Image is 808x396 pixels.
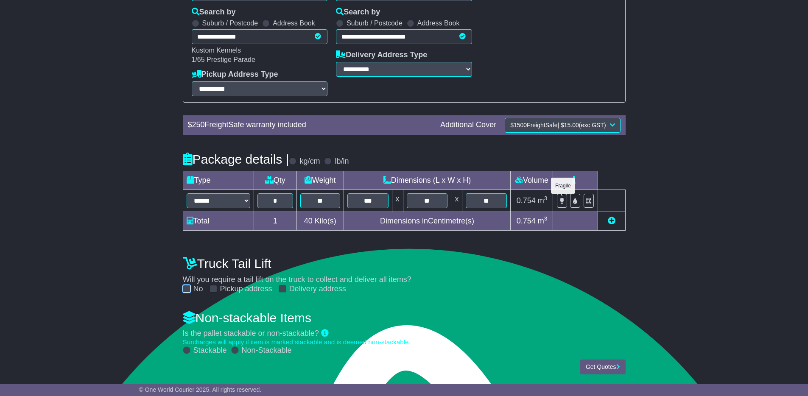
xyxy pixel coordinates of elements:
td: Qty [254,171,296,190]
label: Pickup address [220,284,272,294]
label: Pickup Address Type [192,70,278,79]
label: No [193,284,203,294]
span: 1/65 Prestige Parade [192,56,255,63]
label: Suburb / Postcode [202,19,258,27]
td: x [451,190,462,212]
td: Kilo(s) [296,212,344,230]
div: Surcharges will apply if item is marked stackable and is deemed non-stackable. [183,338,626,346]
label: Address Book [417,19,460,27]
span: $ FreightSafe [510,122,607,128]
span: 0.754 [517,217,536,225]
span: © One World Courier 2025. All rights reserved. [139,386,262,393]
label: lb/in [335,157,349,166]
td: Weight [296,171,344,190]
h4: Package details | [183,152,289,166]
h4: Non-stackable Items [183,311,626,325]
span: Is the pallet stackable or non-stackable? [183,329,319,337]
td: 1 [254,212,296,230]
span: m [538,196,548,205]
div: Fragile [551,178,575,194]
td: Total [183,212,254,230]
label: kg/cm [299,157,320,166]
div: Additional Cover [436,120,500,130]
label: Stackable [193,346,227,355]
sup: 3 [544,195,548,201]
span: m [538,217,548,225]
span: 40 [304,217,313,225]
label: Search by [336,8,380,17]
span: 1500 [514,122,527,128]
label: Delivery address [289,284,346,294]
span: | $ (exc GST) [557,122,606,128]
td: Dimensions in Centimetre(s) [344,212,511,230]
button: $1500FreightSafe| $15.00(exc GST) [505,118,620,133]
div: $ FreightSafe warranty included [184,120,436,130]
label: Address Book [273,19,315,27]
a: Add new item [608,217,615,225]
span: 15.00 [564,122,579,128]
h4: Truck Tail Lift [183,257,626,271]
span: 250 [192,120,205,129]
label: Search by [192,8,236,17]
td: Volume [511,171,553,190]
span: Kustom Kennels [192,47,241,54]
td: Dimensions (L x W x H) [344,171,511,190]
button: Get Quotes [580,360,626,374]
span: 0.754 [517,196,536,205]
td: x [392,190,403,212]
sup: 3 [544,215,548,222]
label: Delivery Address Type [336,50,427,60]
label: Suburb / Postcode [347,19,403,27]
div: Will you require a tail lift on the truck to collect and deliver all items? [179,252,630,294]
label: Non-Stackable [242,346,292,355]
td: Type [183,171,254,190]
